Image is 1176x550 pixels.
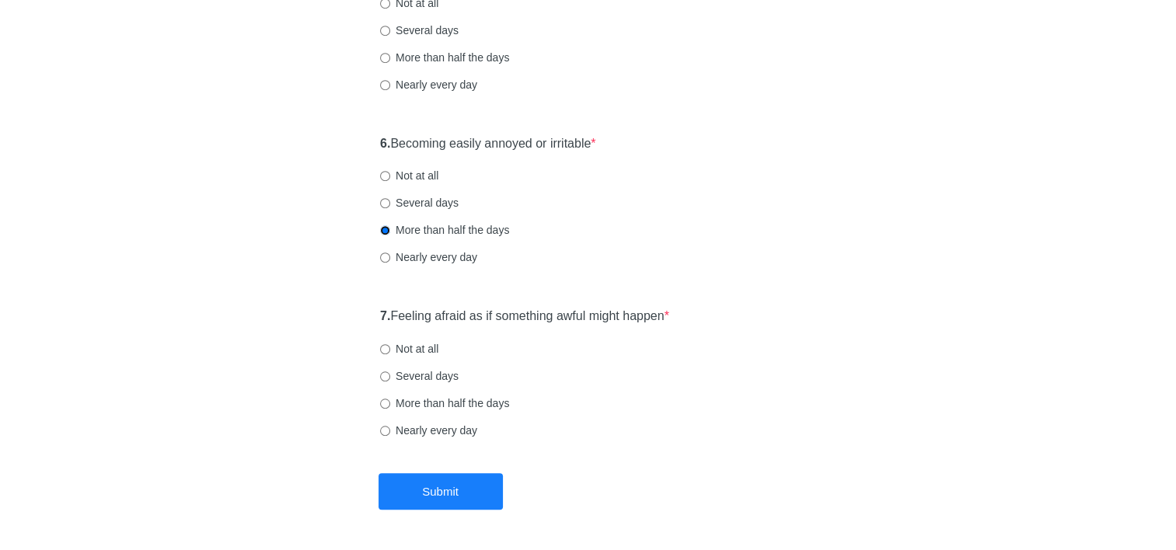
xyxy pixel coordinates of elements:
[380,26,390,36] input: Several days
[380,50,509,65] label: More than half the days
[380,137,390,150] strong: 6.
[380,423,477,438] label: Nearly every day
[380,371,390,381] input: Several days
[380,77,477,92] label: Nearly every day
[380,308,669,325] label: Feeling afraid as if something awful might happen
[380,195,459,211] label: Several days
[380,344,390,354] input: Not at all
[380,135,596,153] label: Becoming easily annoyed or irritable
[380,341,438,357] label: Not at all
[380,368,459,384] label: Several days
[380,53,390,63] input: More than half the days
[380,426,390,436] input: Nearly every day
[380,225,390,235] input: More than half the days
[380,198,390,208] input: Several days
[380,80,390,90] input: Nearly every day
[380,252,390,263] input: Nearly every day
[380,395,509,411] label: More than half the days
[380,23,459,38] label: Several days
[380,399,390,409] input: More than half the days
[379,473,503,510] button: Submit
[380,171,390,181] input: Not at all
[380,309,390,322] strong: 7.
[380,249,477,265] label: Nearly every day
[380,168,438,183] label: Not at all
[380,222,509,238] label: More than half the days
